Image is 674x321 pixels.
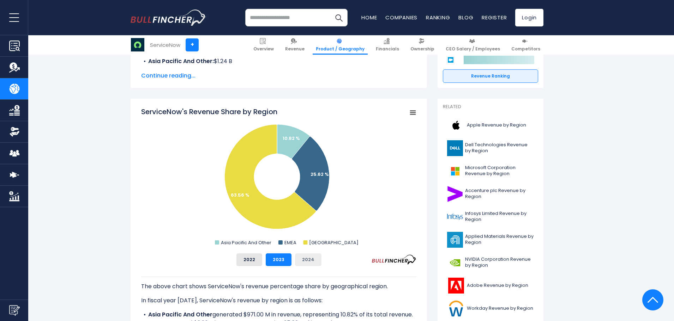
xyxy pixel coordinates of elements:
span: Infosys Limited Revenue by Region [465,211,534,223]
a: Revenue Ranking [443,69,538,83]
b: Asia Pacific And Other [148,310,212,319]
span: Adobe Revenue by Region [467,283,528,289]
img: INFY logo [447,209,463,225]
a: Dell Technologies Revenue by Region [443,138,538,158]
img: ADBE logo [447,278,465,294]
button: Search [330,9,348,26]
span: Applied Materials Revenue by Region [465,234,534,246]
div: ServiceNow [150,41,180,49]
text: Asia Pacific And Other [221,239,271,246]
span: Dell Technologies Revenue by Region [465,142,534,154]
a: Ownership [407,35,438,55]
svg: ServiceNow's Revenue Share by Region [141,107,416,248]
text: 10.82 % [283,135,300,142]
b: Asia Pacific And Other: [148,57,214,65]
span: Apple Revenue by Region [467,122,526,128]
a: Blog [458,14,473,21]
text: 63.56 % [231,192,249,198]
span: Ownership [410,46,434,52]
img: WDAY logo [447,301,465,316]
span: Microsoft Corporation Revenue by Region [465,165,534,177]
a: + [186,38,199,51]
span: Competitors [511,46,540,52]
li: $2.83 B [141,66,416,74]
tspan: ServiceNow's Revenue Share by Region [141,107,277,117]
a: Login [515,9,543,26]
p: The above chart shows ServiceNow's revenue percentage share by geographical region. [141,282,416,291]
a: Workday Revenue by Region [443,299,538,318]
a: CEO Salary / Employees [443,35,503,55]
text: 25.62 % [311,171,329,178]
span: Revenue [285,46,305,52]
img: ACN logo [447,186,463,202]
img: Ownership [9,126,20,137]
a: Go to homepage [131,10,206,26]
li: generated $971.00 M in revenue, representing 10.82% of its total revenue. [141,310,416,319]
img: AAPL logo [447,117,465,133]
p: In fiscal year [DATE], ServiceNow's revenue by region is as follows: [141,296,416,305]
a: Register [482,14,507,21]
img: NVDA logo [447,255,463,271]
a: Adobe Revenue by Region [443,276,538,295]
img: DELL logo [447,140,463,156]
a: Infosys Limited Revenue by Region [443,207,538,227]
text: EMEA [284,239,296,246]
span: CEO Salary / Employees [446,46,500,52]
a: Competitors [508,35,543,55]
img: MSFT logo [447,163,463,179]
a: Revenue [282,35,308,55]
button: 2023 [266,253,291,266]
a: Home [361,14,377,21]
img: AMAT logo [447,232,463,248]
span: Financials [376,46,399,52]
span: Overview [253,46,274,52]
button: 2024 [295,253,321,266]
a: NVIDIA Corporation Revenue by Region [443,253,538,272]
img: NOW logo [131,38,144,51]
a: Companies [385,14,417,21]
a: Overview [250,35,277,55]
a: Accenture plc Revenue by Region [443,184,538,204]
span: Workday Revenue by Region [467,305,533,311]
p: Related [443,104,538,110]
span: Continue reading... [141,72,416,80]
li: $1.24 B [141,57,416,66]
a: Apple Revenue by Region [443,116,538,135]
span: Accenture plc Revenue by Region [465,188,534,200]
b: EMEA: [148,66,164,74]
a: Microsoft Corporation Revenue by Region [443,161,538,181]
a: Financials [373,35,402,55]
span: NVIDIA Corporation Revenue by Region [465,257,534,268]
span: Product / Geography [316,46,365,52]
img: Salesforce competitors logo [446,56,455,64]
img: bullfincher logo [131,10,206,26]
button: 2022 [236,253,262,266]
text: [GEOGRAPHIC_DATA] [309,239,359,246]
a: Applied Materials Revenue by Region [443,230,538,249]
a: Product / Geography [313,35,368,55]
a: Ranking [426,14,450,21]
